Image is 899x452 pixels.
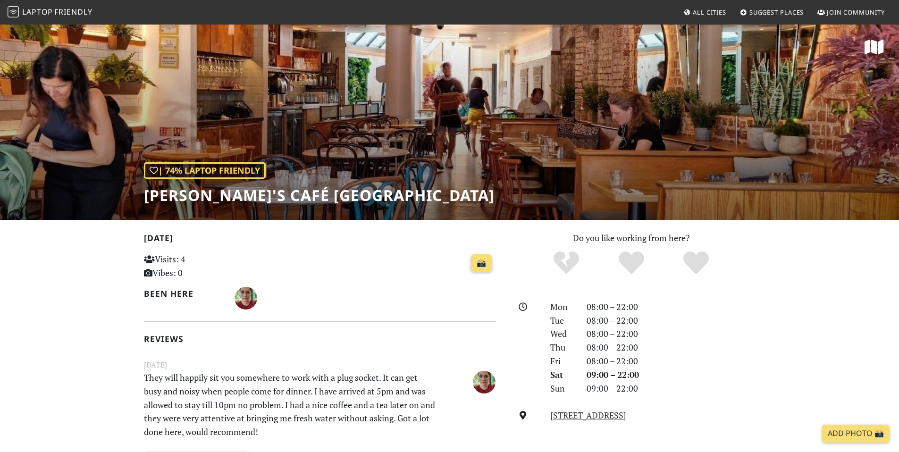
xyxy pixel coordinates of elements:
span: Laptop [22,7,53,17]
img: LaptopFriendly [8,6,19,17]
span: Join Community [827,8,885,17]
span: Suggest Places [749,8,804,17]
a: LaptopFriendly LaptopFriendly [8,4,92,21]
a: Join Community [814,4,889,21]
a: All Cities [680,4,730,21]
span: Friendly [54,7,92,17]
a: Suggest Places [736,4,808,21]
a: Add Photo 📸 [822,425,890,443]
span: All Cities [693,8,726,17]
